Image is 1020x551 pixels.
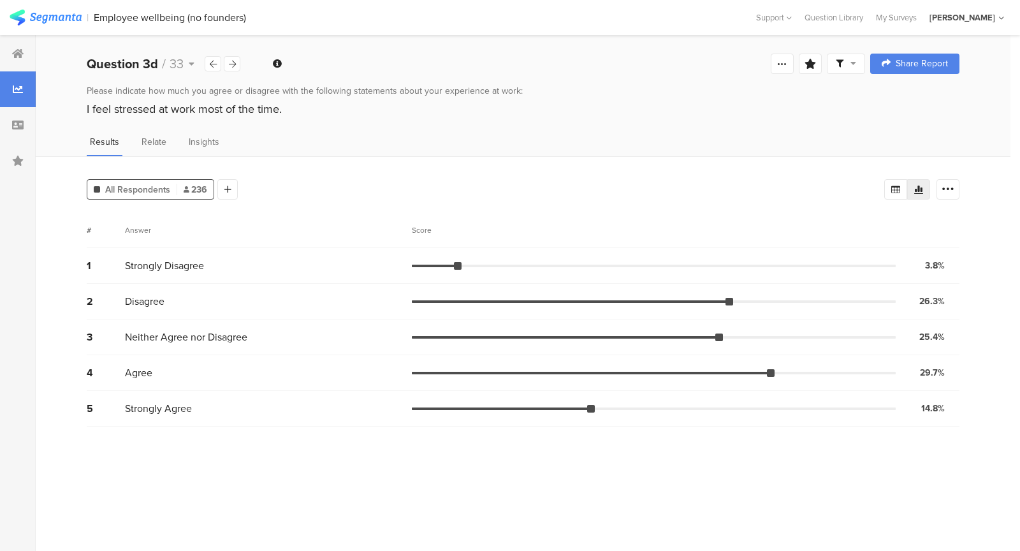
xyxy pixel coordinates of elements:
span: 236 [184,183,207,196]
div: [PERSON_NAME] [929,11,995,24]
span: 33 [170,54,184,73]
div: Employee wellbeing (no founders) [94,11,246,24]
span: Strongly Disagree [125,258,204,273]
span: Insights [189,135,219,149]
div: # [87,224,125,236]
div: Please indicate how much you agree or disagree with the following statements about your experienc... [87,84,959,98]
span: Disagree [125,294,164,309]
div: Answer [125,224,151,236]
div: 3.8% [925,259,945,272]
span: Share Report [896,59,948,68]
div: I feel stressed at work most of the time. [87,101,959,117]
span: Results [90,135,119,149]
div: 5 [87,401,125,416]
div: 14.8% [921,402,945,415]
span: Relate [142,135,166,149]
a: Question Library [798,11,870,24]
div: 29.7% [920,366,945,379]
span: All Respondents [105,183,170,196]
div: 1 [87,258,125,273]
div: 25.4% [919,330,945,344]
div: 2 [87,294,125,309]
img: segmanta logo [10,10,82,26]
div: Support [756,8,792,27]
span: / [162,54,166,73]
a: My Surveys [870,11,923,24]
b: Question 3d [87,54,158,73]
span: Agree [125,365,152,380]
span: Strongly Agree [125,401,192,416]
div: 4 [87,365,125,380]
div: 26.3% [919,295,945,308]
div: | [87,10,89,25]
span: Neither Agree nor Disagree [125,330,247,344]
div: 3 [87,330,125,344]
div: Score [412,224,439,236]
